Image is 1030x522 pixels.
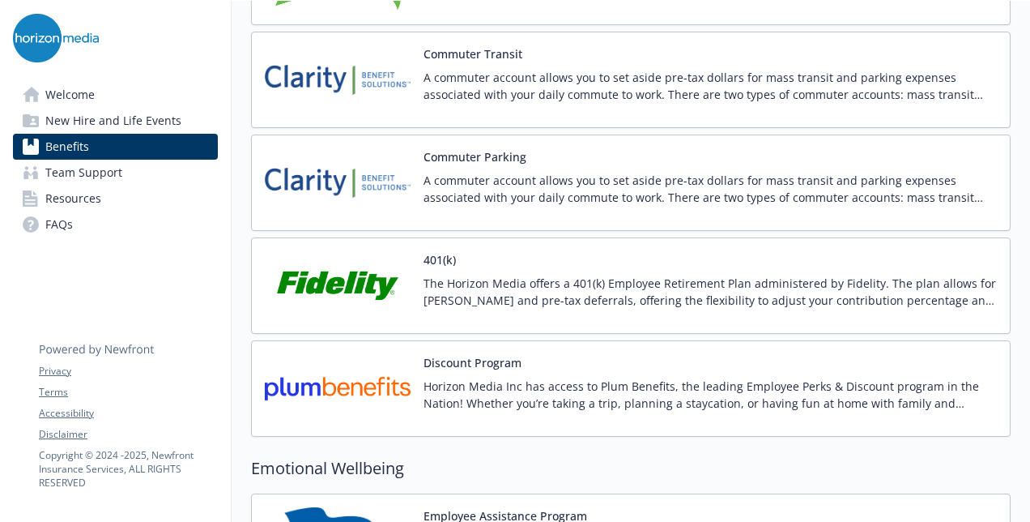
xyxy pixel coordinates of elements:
[251,456,1011,481] h2: Emotional Wellbeing
[45,212,73,237] span: FAQs
[13,186,218,212] a: Resources
[423,275,997,309] p: The Horizon Media offers a 401(k) Employee Retirement Plan administered by Fidelity. The plan all...
[45,108,181,134] span: New Hire and Life Events
[265,45,411,114] img: Clarity Benefit Solutions carrier logo
[39,385,217,400] a: Terms
[45,82,95,108] span: Welcome
[13,160,218,186] a: Team Support
[265,251,411,320] img: Fidelity Investments carrier logo
[13,108,218,134] a: New Hire and Life Events
[423,69,997,103] p: A commuter account allows you to set aside pre-tax dollars for mass transit and parking expenses ...
[13,82,218,108] a: Welcome
[423,251,456,268] button: 401(k)
[39,448,217,490] p: Copyright © 2024 - 2025 , Newfront Insurance Services, ALL RIGHTS RESERVED
[45,186,101,212] span: Resources
[423,148,526,165] button: Commuter Parking
[423,172,997,206] p: A commuter account allows you to set aside pre-tax dollars for mass transit and parking expenses ...
[423,45,522,62] button: Commuter Transit
[39,406,217,421] a: Accessibility
[39,364,217,379] a: Privacy
[423,378,997,412] p: Horizon Media Inc has access to Plum Benefits, the leading Employee Perks & Discount program in t...
[13,134,218,160] a: Benefits
[13,212,218,237] a: FAQs
[45,134,89,160] span: Benefits
[265,354,411,423] img: plumbenefits carrier logo
[423,354,521,371] button: Discount Program
[45,160,122,186] span: Team Support
[265,148,411,217] img: Clarity Benefit Solutions carrier logo
[39,427,217,442] a: Disclaimer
